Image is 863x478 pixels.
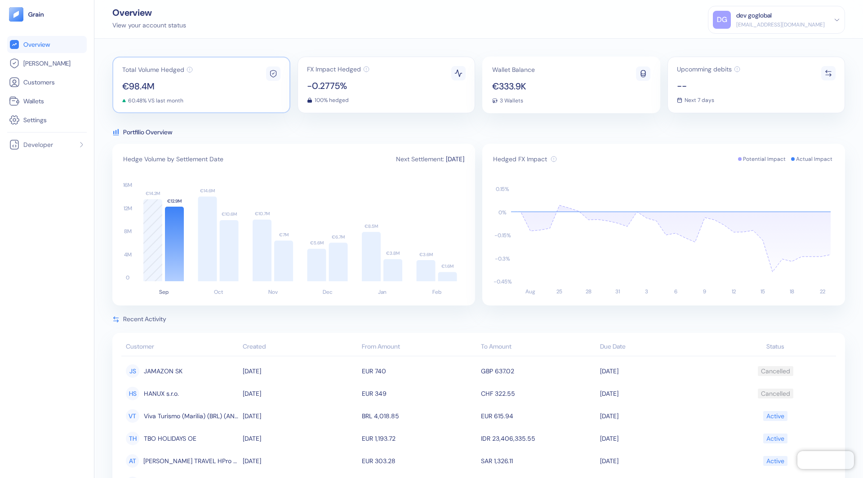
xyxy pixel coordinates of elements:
span: €98.4M [122,82,193,91]
text: Nov [268,288,278,296]
text: 22 [820,288,826,295]
span: Portfilio Overview [123,128,172,137]
span: Customers [23,78,55,87]
text: Aug [525,288,535,295]
div: [EMAIL_ADDRESS][DOMAIN_NAME] [736,21,825,29]
div: DG [713,11,731,29]
div: HS [126,387,139,400]
text: 25 [556,288,562,295]
div: VT [126,409,139,423]
text: 15 [761,288,765,295]
text: 0 [126,274,129,281]
text: 4M [124,251,132,258]
td: EUR 1,193.72 [360,427,479,450]
text: 6 [674,288,677,295]
th: Customer [121,338,240,356]
span: Hedged FX Impact [493,155,547,164]
text: €6.7M [332,234,345,240]
div: Active [766,453,784,469]
img: logo-tablet-V2.svg [9,7,23,22]
th: Created [240,338,360,356]
span: [PERSON_NAME] [23,59,71,68]
text: €3.8M [386,250,400,256]
text: 0 % [498,209,507,216]
a: Customers [9,77,85,88]
text: 12 [732,288,736,295]
td: [DATE] [240,427,360,450]
td: [DATE] [240,382,360,405]
text: €10.6M [222,211,237,217]
th: From Amount [360,338,479,356]
text: 9 [703,288,706,295]
text: 12M [124,205,132,212]
span: Hedge Volume by Settlement Date [123,155,223,164]
text: €8.5M [365,223,378,229]
img: logo [28,11,44,18]
td: [DATE] [598,382,717,405]
span: -0.2775% [307,81,369,90]
text: Sep [159,288,169,296]
span: 3 Wallets [500,98,523,103]
text: €10.7M [255,211,270,217]
span: Wallets [23,97,44,106]
text: Feb [432,288,441,296]
div: Overview [112,8,186,17]
span: -- [677,81,740,90]
a: Settings [9,115,85,125]
text: 0.15 % [496,186,509,193]
span: Overview [23,40,50,49]
div: Cancelled [761,386,790,401]
div: Active [766,431,784,446]
span: ATTAYA TRAVEL HPro XML [143,453,238,469]
text: 28 [586,288,592,295]
div: AT [126,454,139,468]
span: Actual Impact [796,155,832,163]
span: Viva Turismo (Marilia) (BRL) (ANT) [144,408,238,424]
span: Potential Impact [743,155,786,163]
text: €12.9M [167,198,182,204]
span: Recent Activity [123,314,166,324]
span: JAMAZON SK [144,363,182,379]
td: IDR 23,406,335.55 [479,427,598,450]
text: 16M [123,181,132,189]
span: €333.9K [492,82,535,91]
div: TH [126,432,139,445]
td: [DATE] [240,450,360,472]
a: [PERSON_NAME] [9,58,85,69]
text: Oct [214,288,223,296]
text: -0.3 % [495,255,510,262]
td: BRL 4,018.85 [360,405,479,427]
text: €1.6M [441,263,454,269]
span: Developer [23,140,53,149]
td: [DATE] [240,360,360,382]
span: FX Impact Hedged [307,66,361,72]
span: TBO HOLIDAYS OE [144,431,196,446]
td: [DATE] [598,450,717,472]
td: EUR 615.94 [479,405,598,427]
text: €14.2M [146,190,160,196]
td: [DATE] [240,405,360,427]
div: Cancelled [761,363,790,379]
span: 100% hedged [315,97,349,103]
text: Dec [323,288,333,296]
div: dev goglobal [736,11,772,20]
td: [DATE] [598,427,717,450]
text: 18 [790,288,794,295]
td: CHF 322.55 [479,382,598,405]
iframe: Chatra live chat [797,451,854,469]
text: 3 [645,288,648,295]
span: HANUX s.r.o. [144,386,179,401]
a: Overview [9,39,85,50]
td: EUR 303.28 [360,450,479,472]
span: Wallet Balance [492,66,535,73]
div: JS [126,364,139,378]
span: Next Settlement: [396,155,444,164]
span: 60.48% VS last month [128,98,183,103]
td: SAR 1,326.11 [479,450,598,472]
span: Total Volume Hedged [122,66,184,73]
td: [DATE] [598,405,717,427]
span: [DATE] [446,155,464,164]
text: 31 [615,288,620,295]
text: -0.15 % [494,232,511,239]
text: €7M [279,232,289,238]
